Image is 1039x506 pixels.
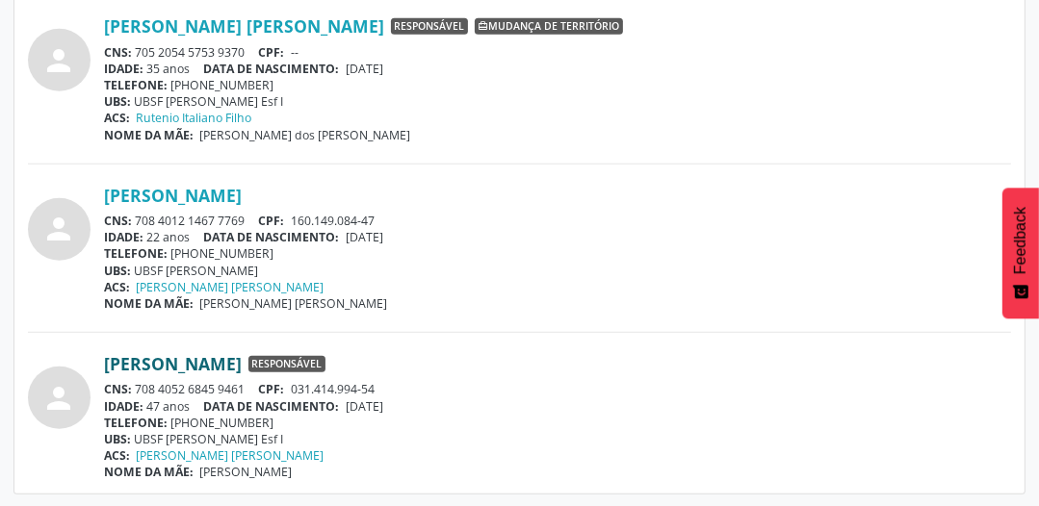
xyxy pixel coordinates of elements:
span: DATA DE NASCIMENTO: [204,229,340,245]
div: [PHONE_NUMBER] [104,415,1011,431]
span: CNS: [104,44,132,61]
span: [PERSON_NAME] [PERSON_NAME] [200,295,388,312]
span: CNS: [104,381,132,397]
span: IDADE: [104,229,143,245]
span: 031.414.994-54 [291,381,375,397]
span: CPF: [259,381,285,397]
a: Rutenio Italiano Filho [137,110,252,126]
span: IDADE: [104,398,143,415]
div: 708 4052 6845 9461 [104,381,1011,397]
span: CPF: [259,44,285,61]
span: Feedback [1012,207,1029,274]
span: [DATE] [346,61,383,77]
span: NOME DA MÃE: [104,295,194,312]
span: [PERSON_NAME] [200,464,293,480]
span: DATA DE NASCIMENTO: [204,61,340,77]
span: Mudança de território [475,18,623,36]
span: DATA DE NASCIMENTO: [204,398,340,415]
span: [PERSON_NAME] dos [PERSON_NAME] [200,127,411,143]
a: [PERSON_NAME] [PERSON_NAME] [137,279,325,295]
div: [PHONE_NUMBER] [104,245,1011,262]
span: IDADE: [104,61,143,77]
a: [PERSON_NAME] [PERSON_NAME] [104,15,384,37]
a: [PERSON_NAME] [PERSON_NAME] [137,447,325,464]
div: 22 anos [104,229,1011,245]
span: NOME DA MÃE: [104,464,194,480]
a: [PERSON_NAME] [104,353,242,374]
span: TELEFONE: [104,415,168,431]
button: Feedback - Mostrar pesquisa [1002,188,1039,318]
span: NOME DA MÃE: [104,127,194,143]
span: [DATE] [346,398,383,415]
span: Responsável [391,18,468,36]
span: CNS: [104,213,132,229]
div: UBSF [PERSON_NAME] Esf I [104,431,1011,447]
span: UBS: [104,263,131,279]
span: TELEFONE: [104,245,168,262]
div: 35 anos [104,61,1011,77]
span: TELEFONE: [104,77,168,93]
span: ACS: [104,110,130,126]
div: 708 4012 1467 7769 [104,213,1011,229]
span: 160.149.084-47 [291,213,375,229]
i: person [42,43,77,78]
span: Responsável [248,356,325,373]
div: UBSF [PERSON_NAME] [104,263,1011,279]
i: person [42,212,77,246]
div: [PHONE_NUMBER] [104,77,1011,93]
div: UBSF [PERSON_NAME] Esf I [104,93,1011,110]
span: [DATE] [346,229,383,245]
span: ACS: [104,447,130,464]
span: UBS: [104,431,131,447]
span: ACS: [104,279,130,295]
div: 705 2054 5753 9370 [104,44,1011,61]
span: CPF: [259,213,285,229]
span: UBS: [104,93,131,110]
span: -- [291,44,299,61]
i: person [42,381,77,416]
a: [PERSON_NAME] [104,185,242,206]
div: 47 anos [104,398,1011,415]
